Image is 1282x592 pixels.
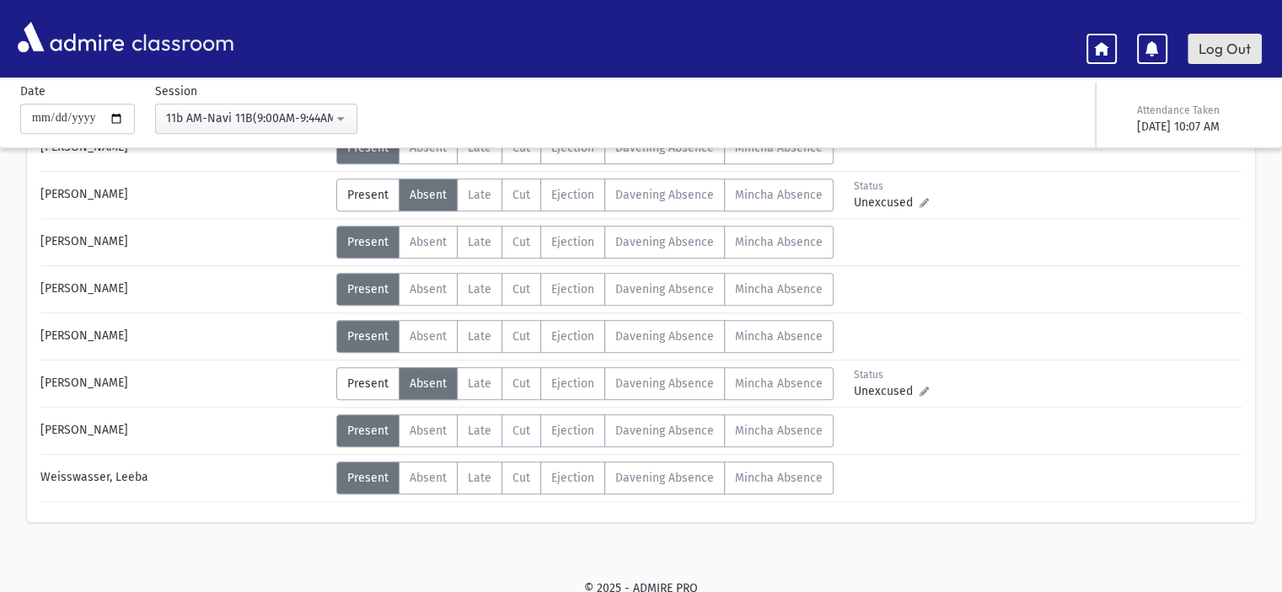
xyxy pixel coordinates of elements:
[410,235,447,249] span: Absent
[854,194,920,211] span: Unexcused
[615,235,714,249] span: Davening Absence
[735,329,823,344] span: Mincha Absence
[336,367,834,400] div: AttTypes
[347,471,389,485] span: Present
[155,83,197,100] label: Session
[735,471,823,485] span: Mincha Absence
[735,376,823,391] span: Mincha Absence
[615,471,714,485] span: Davening Absence
[1188,34,1262,64] a: Log Out
[551,235,594,249] span: Ejection
[551,424,594,438] span: Ejection
[468,282,491,296] span: Late
[32,273,336,306] div: [PERSON_NAME]
[336,414,834,447] div: AttTypes
[512,329,530,344] span: Cut
[468,235,491,249] span: Late
[551,282,594,296] span: Ejection
[166,109,333,127] div: 11b AM-Navi 11B(9:00AM-9:44AM)
[32,367,336,400] div: [PERSON_NAME]
[468,329,491,344] span: Late
[512,188,530,202] span: Cut
[410,282,447,296] span: Absent
[735,235,823,249] span: Mincha Absence
[410,424,447,438] span: Absent
[347,376,389,391] span: Present
[1137,103,1258,118] div: Attendance Taken
[410,329,447,344] span: Absent
[468,188,491,202] span: Late
[512,424,530,438] span: Cut
[468,376,491,391] span: Late
[512,235,530,249] span: Cut
[410,188,447,202] span: Absent
[512,282,530,296] span: Cut
[512,376,530,391] span: Cut
[735,188,823,202] span: Mincha Absence
[32,226,336,259] div: [PERSON_NAME]
[336,320,834,353] div: AttTypes
[32,179,336,211] div: [PERSON_NAME]
[551,329,594,344] span: Ejection
[336,226,834,259] div: AttTypes
[854,367,929,382] div: Status
[13,18,128,56] img: AdmirePro
[347,282,389,296] span: Present
[735,282,823,296] span: Mincha Absence
[468,471,491,485] span: Late
[336,461,834,494] div: AttTypes
[347,235,389,249] span: Present
[336,179,834,211] div: AttTypes
[512,471,530,485] span: Cut
[32,414,336,447] div: [PERSON_NAME]
[615,329,714,344] span: Davening Absence
[347,424,389,438] span: Present
[854,382,920,400] span: Unexcused
[1137,118,1258,136] div: [DATE] 10:07 AM
[347,329,389,344] span: Present
[615,376,714,391] span: Davening Absence
[551,471,594,485] span: Ejection
[468,424,491,438] span: Late
[336,273,834,306] div: AttTypes
[20,83,46,100] label: Date
[854,179,929,194] div: Status
[551,188,594,202] span: Ejection
[615,282,714,296] span: Davening Absence
[615,188,714,202] span: Davening Absence
[32,461,336,494] div: Weisswasser, Leeba
[615,424,714,438] span: Davening Absence
[551,376,594,391] span: Ejection
[155,104,357,134] button: 11b AM-Navi 11B(9:00AM-9:44AM)
[128,15,234,60] span: classroom
[410,376,447,391] span: Absent
[410,471,447,485] span: Absent
[347,188,389,202] span: Present
[32,320,336,353] div: [PERSON_NAME]
[735,424,823,438] span: Mincha Absence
